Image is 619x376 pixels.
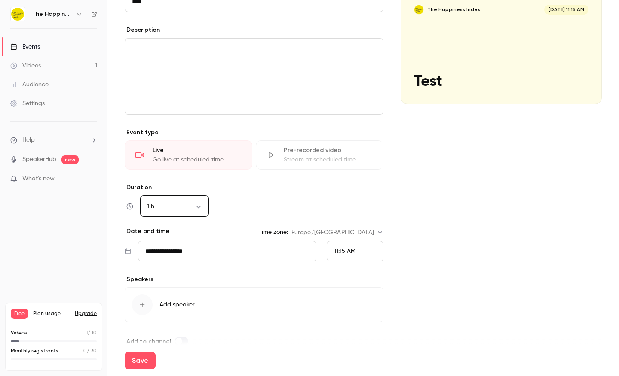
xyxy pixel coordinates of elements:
div: Live [153,146,242,155]
p: Event type [125,128,383,137]
div: Pre-recorded video [284,146,373,155]
button: Save [125,352,156,369]
img: The Happiness Index [11,7,25,21]
div: Europe/[GEOGRAPHIC_DATA] [291,228,383,237]
li: help-dropdown-opener [10,136,97,145]
p: Monthly registrants [11,347,58,355]
a: SpeakerHub [22,155,56,164]
span: What's new [22,174,55,183]
span: 1 [86,331,88,336]
span: Free [11,309,28,319]
button: Upgrade [75,310,97,317]
h6: The Happiness Index [32,10,72,18]
span: 11:15 AM [334,248,355,254]
p: / 10 [86,329,97,337]
div: 1 h [140,202,209,211]
button: Add speaker [125,287,383,322]
span: Plan usage [33,310,70,317]
div: From [327,241,383,261]
div: Settings [10,99,45,108]
p: Speakers [125,275,383,284]
p: / 30 [83,347,97,355]
label: Time zone: [258,228,288,237]
section: description [125,38,383,115]
label: Description [125,26,160,34]
span: Add speaker [159,300,195,309]
div: LiveGo live at scheduled time [125,140,252,170]
span: Help [22,136,35,145]
div: Pre-recorded videoStream at scheduled time [256,140,383,170]
span: new [61,155,79,164]
div: Events [10,42,40,51]
div: Videos [10,61,41,70]
div: Go live at scheduled time [153,155,242,164]
p: Videos [11,329,27,337]
div: editor [125,39,383,114]
div: Stream at scheduled time [284,155,373,164]
input: Tue, Feb 17, 2026 [138,241,316,261]
span: 0 [83,349,87,354]
p: Date and time [125,227,169,236]
label: Duration [125,183,383,192]
div: Audience [10,80,49,89]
